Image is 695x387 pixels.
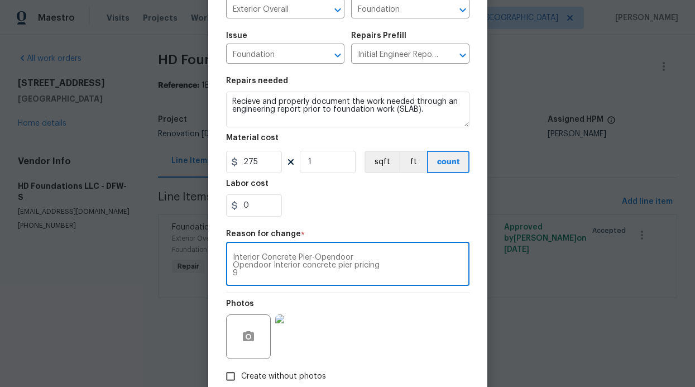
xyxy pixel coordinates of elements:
textarea: Break Out Breakout to be re-poured to match existing depth and PSI of previous. Refer to ENG scop... [233,254,463,277]
h5: Labor cost [226,180,269,188]
button: sqft [365,151,399,173]
h5: Repairs Prefill [351,32,406,40]
h5: Photos [226,300,254,308]
button: Open [330,47,346,63]
button: Open [455,2,471,18]
textarea: Recieve and properly document the work needed through an engineering report prior to foundation w... [226,92,469,127]
span: Create without photos [241,371,326,383]
button: Open [455,47,471,63]
h5: Issue [226,32,247,40]
button: ft [399,151,427,173]
h5: Repairs needed [226,77,288,85]
button: count [427,151,469,173]
button: Open [330,2,346,18]
h5: Material cost [226,134,279,142]
h5: Reason for change [226,230,301,238]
